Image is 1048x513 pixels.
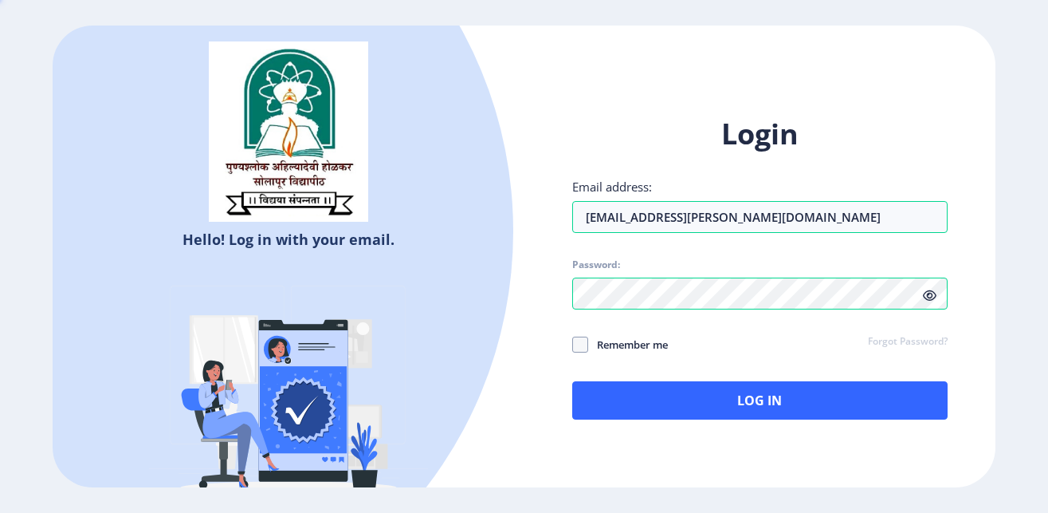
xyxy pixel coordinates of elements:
label: Password: [572,258,620,271]
input: Email address [572,201,948,233]
label: Email address: [572,179,652,195]
span: Remember me [588,335,668,354]
h1: Login [572,115,948,153]
img: sulogo.png [209,41,368,222]
a: Forgot Password? [868,335,948,349]
button: Log In [572,381,948,420]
